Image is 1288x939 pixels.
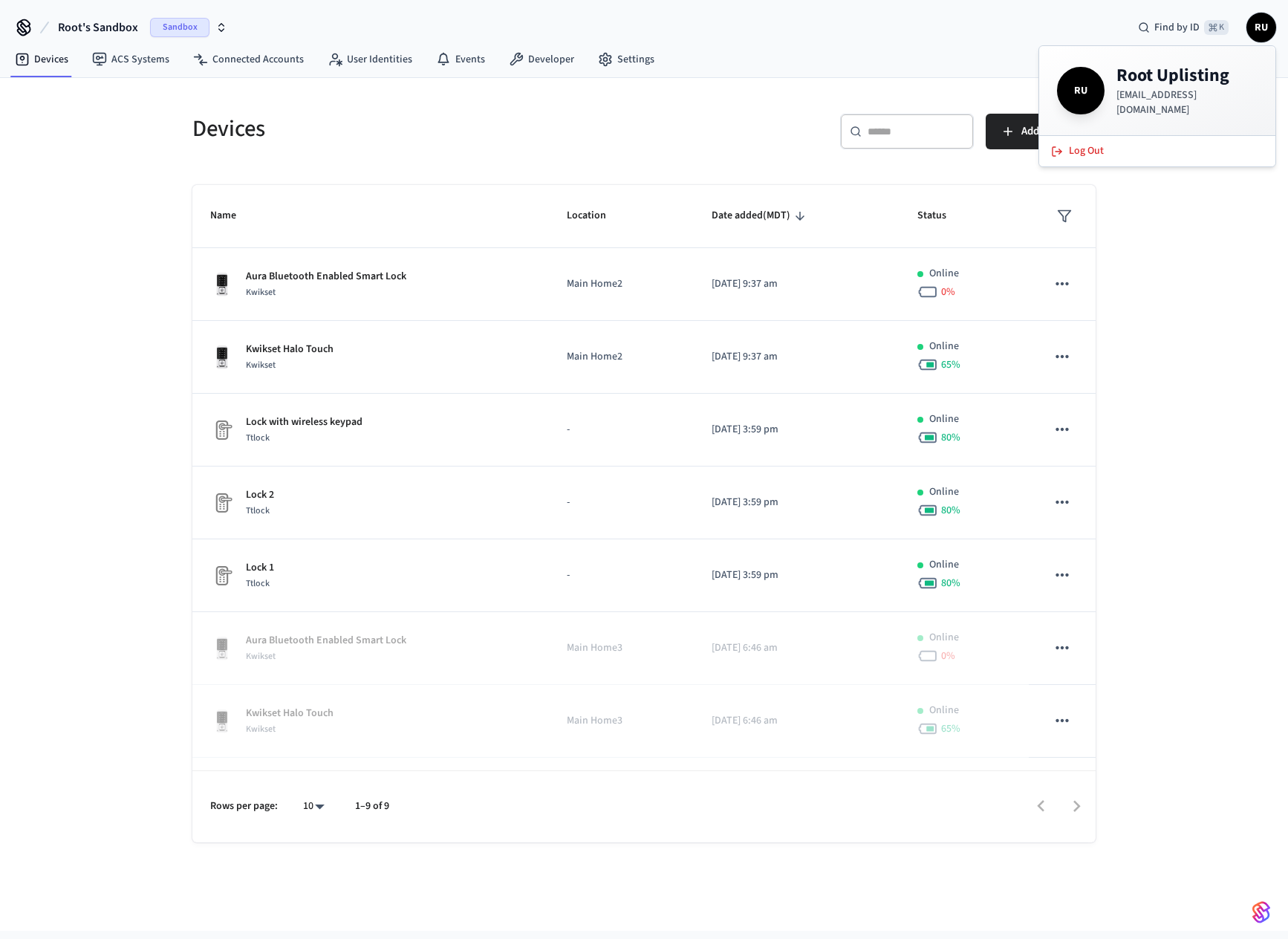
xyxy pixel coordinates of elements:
span: Sandbox [150,18,209,37]
p: Main Home3 [567,713,676,729]
span: 80 % [941,430,960,445]
p: - [567,568,676,583]
span: RU [1060,70,1102,111]
img: Placeholder Lock Image [210,418,234,442]
p: Kwikset Halo Touch [246,342,334,357]
p: [DATE] 6:46 am [712,713,882,729]
img: Kwikset Halo Touchscreen Wifi Enabled Smart Lock, Polished Chrome, Front [210,273,234,296]
p: Online [929,557,959,573]
button: Add Devices [986,114,1096,149]
p: Online [929,484,959,500]
img: SeamLogoGradient.69752ec5.svg [1252,900,1270,924]
span: 0 % [941,285,955,299]
button: RU [1246,13,1276,42]
span: Kwikset [246,359,276,371]
a: ACS Systems [80,46,181,73]
p: [DATE] 9:37 am [712,349,882,365]
span: 80 % [941,576,960,591]
span: Root's Sandbox [58,19,138,36]
img: Placeholder Lock Image [210,564,234,588]
span: 65 % [941,721,960,736]
span: Kwikset [246,723,276,735]
p: [DATE] 9:37 am [712,276,882,292]
span: Ttlock [246,504,270,517]
p: 1–9 of 9 [355,799,389,814]
p: Aura Bluetooth Enabled Smart Lock [246,633,406,649]
span: Ttlock [246,432,270,444]
p: Aura Bluetooth Enabled Smart Lock [246,269,406,285]
p: [DATE] 6:46 am [712,640,882,656]
p: Main Home2 [567,276,676,292]
a: Connected Accounts [181,46,316,73]
p: Online [929,412,959,427]
div: Find by ID⌘ K [1126,14,1240,41]
p: Kwikset Halo Touch [246,706,334,721]
a: Events [424,46,497,73]
p: Main Home2 [567,349,676,365]
span: 65 % [941,357,960,372]
p: [DATE] 3:59 pm [712,495,882,510]
a: Devices [3,46,80,73]
span: Status [917,204,966,227]
p: Rows per page: [210,799,278,814]
button: Log Out [1042,139,1272,163]
img: Kwikset Halo Touchscreen Wifi Enabled Smart Lock, Polished Chrome, Front [210,345,234,369]
p: [DATE] 3:59 pm [712,422,882,438]
p: Online [929,339,959,354]
p: Main Home3 [567,640,676,656]
a: User Identities [316,46,424,73]
span: Name [210,204,256,227]
p: Online [929,266,959,282]
div: 10 [296,796,331,817]
h4: Root Uplisting [1116,64,1258,88]
img: Kwikset Halo Touchscreen Wifi Enabled Smart Lock, Polished Chrome, Front [210,709,234,733]
p: Online [929,630,959,646]
p: - [567,422,676,438]
span: ⌘ K [1204,20,1229,35]
p: Lock 1 [246,560,274,576]
table: sticky table [192,185,1096,903]
span: Kwikset [246,650,276,663]
span: Kwikset [246,286,276,299]
p: - [567,495,676,510]
span: Location [567,204,625,227]
img: Kwikset Halo Touchscreen Wifi Enabled Smart Lock, Polished Chrome, Front [210,637,234,660]
span: 0 % [941,649,955,663]
p: [EMAIL_ADDRESS][DOMAIN_NAME] [1116,88,1258,117]
p: Online [929,703,959,718]
span: Ttlock [246,577,270,590]
a: Developer [497,46,586,73]
p: [DATE] 3:59 pm [712,568,882,583]
span: Date added(MDT) [712,204,810,227]
span: Add Devices [1021,122,1078,141]
a: Settings [586,46,666,73]
h5: Devices [192,114,635,144]
p: Lock with wireless keypad [246,415,362,430]
span: 80 % [941,503,960,518]
img: Placeholder Lock Image [210,491,234,515]
span: Find by ID [1154,20,1200,35]
span: RU [1248,14,1275,41]
p: Lock 2 [246,487,274,503]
